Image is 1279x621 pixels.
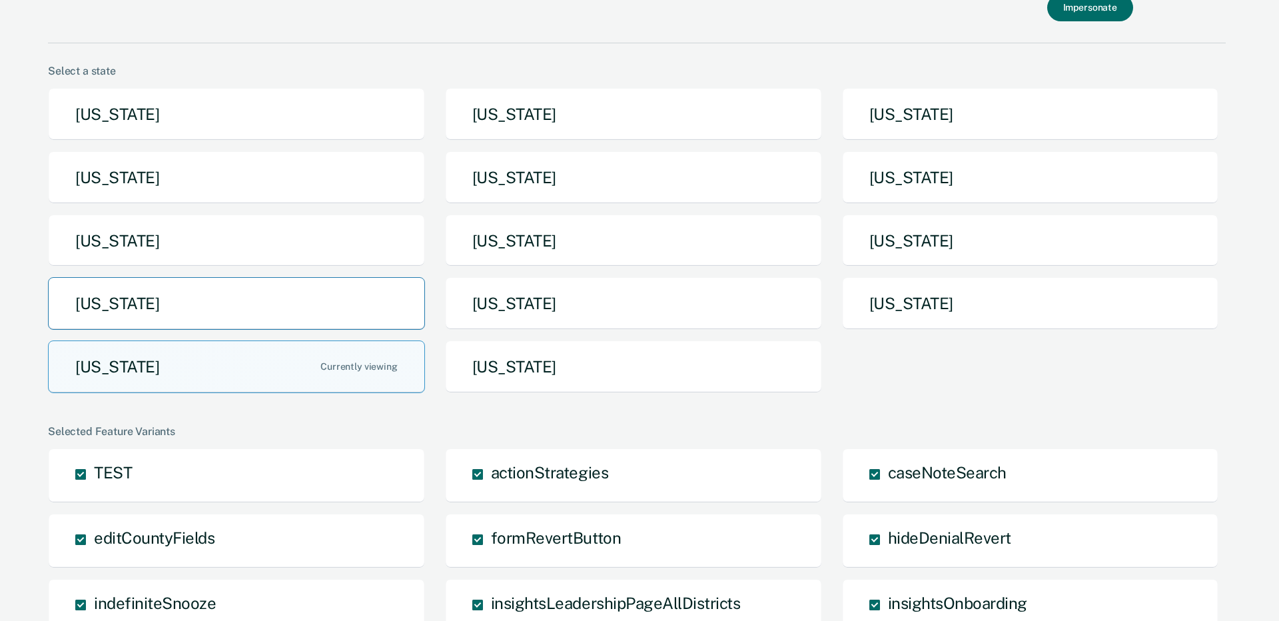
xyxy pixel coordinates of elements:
[888,528,1011,547] span: hideDenialRevert
[491,528,621,547] span: formRevertButton
[48,215,425,267] button: [US_STATE]
[842,277,1219,330] button: [US_STATE]
[48,151,425,204] button: [US_STATE]
[94,594,216,612] span: indefiniteSnooze
[842,151,1219,204] button: [US_STATE]
[842,88,1219,141] button: [US_STATE]
[48,65,1226,77] div: Select a state
[48,340,425,393] button: [US_STATE]
[445,88,822,141] button: [US_STATE]
[888,594,1027,612] span: insightsOnboarding
[445,277,822,330] button: [US_STATE]
[48,425,1226,438] div: Selected Feature Variants
[842,215,1219,267] button: [US_STATE]
[48,88,425,141] button: [US_STATE]
[48,277,425,330] button: [US_STATE]
[445,215,822,267] button: [US_STATE]
[491,594,741,612] span: insightsLeadershipPageAllDistricts
[491,463,608,482] span: actionStrategies
[888,463,1007,482] span: caseNoteSearch
[445,151,822,204] button: [US_STATE]
[94,528,214,547] span: editCountyFields
[94,463,132,482] span: TEST
[445,340,822,393] button: [US_STATE]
